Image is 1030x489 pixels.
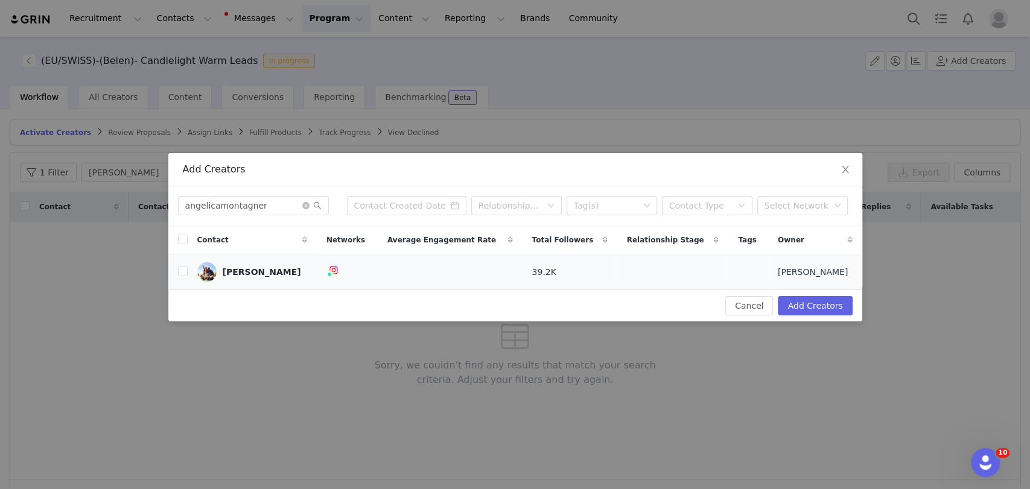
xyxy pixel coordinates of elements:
input: Search... [178,196,329,215]
span: Networks [326,235,365,245]
div: Contact Type [669,200,732,212]
span: Tags [738,235,756,245]
span: Owner [778,235,804,245]
div: Add Creators [183,163,848,176]
i: icon: close [841,165,850,174]
img: 87662b76-180a-42cd-bc90-47e30254c2a9--s.jpg [197,262,217,282]
span: Contact [197,235,229,245]
div: Relationship Stage [478,200,541,212]
span: Relationship Stage [627,235,704,245]
iframe: Intercom live chat [971,448,1000,477]
a: [PERSON_NAME] [197,262,307,282]
div: Tag(s) [574,200,639,212]
button: Cancel [725,296,773,315]
i: icon: close-circle [302,202,310,209]
i: icon: down [834,202,841,210]
span: Average Engagement Rate [387,235,496,245]
div: Select Network [765,200,830,212]
span: Total Followers [532,235,593,245]
button: Add Creators [778,296,852,315]
button: Close [828,153,862,187]
i: icon: down [738,202,745,210]
img: instagram.svg [329,265,339,275]
i: icon: calendar [451,201,459,210]
div: [PERSON_NAME] [223,267,301,277]
i: icon: search [313,201,322,210]
i: icon: down [547,202,555,210]
span: 39.2K [532,266,556,279]
span: [PERSON_NAME] [778,266,848,279]
span: 10 [996,448,1009,458]
input: Contact Created Date [347,196,466,215]
i: icon: down [643,202,650,210]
